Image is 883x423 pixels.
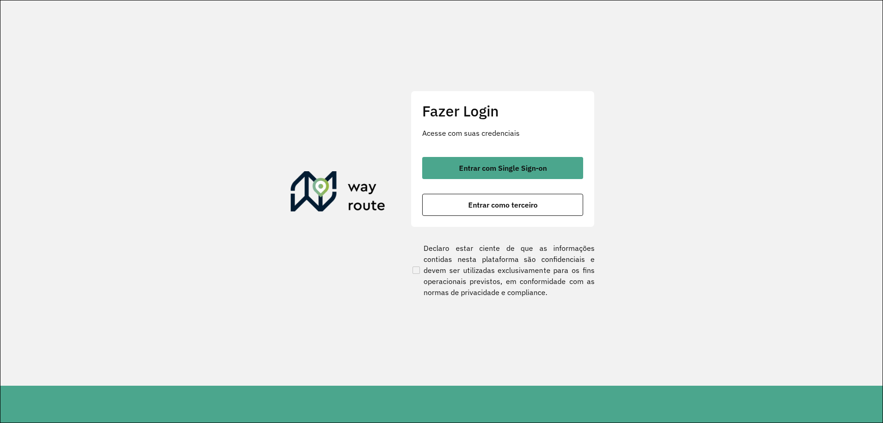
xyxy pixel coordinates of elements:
label: Declaro estar ciente de que as informações contidas nesta plataforma são confidenciais e devem se... [411,243,595,298]
span: Entrar como terceiro [468,201,538,209]
button: button [422,157,583,179]
h2: Fazer Login [422,102,583,120]
button: button [422,194,583,216]
p: Acesse com suas credenciais [422,127,583,139]
img: Roteirizador AmbevTech [291,171,385,215]
span: Entrar com Single Sign-on [459,164,547,172]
